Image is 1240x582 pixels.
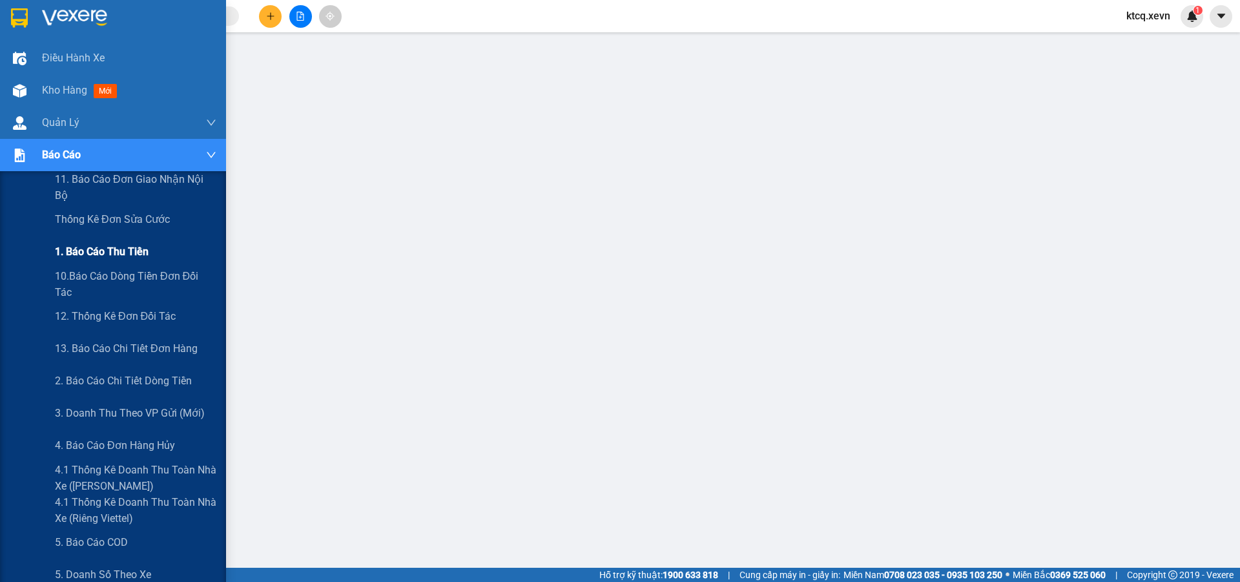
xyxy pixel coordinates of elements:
span: Cung cấp máy in - giấy in: [739,568,840,582]
span: plus [266,12,275,21]
span: mới [94,84,117,98]
button: file-add [289,5,312,28]
span: 1 [1195,6,1200,15]
span: down [206,118,216,128]
span: Miền Bắc [1013,568,1106,582]
span: ⚪️ [1006,572,1009,577]
img: warehouse-icon [13,52,26,65]
span: Hỗ trợ kỹ thuật: [599,568,718,582]
span: 13. Báo cáo chi tiết đơn hàng [55,340,198,357]
sup: 1 [1193,6,1203,15]
span: copyright [1168,570,1177,579]
button: aim [319,5,342,28]
span: Điều hành xe [42,50,105,66]
span: Báo cáo [42,147,81,163]
span: 11. Báo cáo đơn giao nhận nội bộ [55,171,216,203]
span: 1. Báo cáo thu tiền [55,244,149,260]
span: down [206,150,216,160]
img: warehouse-icon [13,116,26,130]
span: caret-down [1215,10,1227,22]
button: caret-down [1210,5,1232,28]
img: solution-icon [13,149,26,162]
span: 5. Báo cáo COD [55,534,128,550]
span: 3. Doanh Thu theo VP Gửi (mới) [55,405,205,421]
span: 12. Thống kê đơn đối tác [55,308,176,324]
span: Miền Nam [843,568,1002,582]
button: plus [259,5,282,28]
span: 10.Báo cáo dòng tiền đơn đối tác [55,268,216,300]
span: 4.1 Thống kê doanh thu toàn nhà xe (Riêng Viettel) [55,494,216,526]
span: 4.1 Thống kê doanh thu toàn nhà xe ([PERSON_NAME]) [55,462,216,494]
span: | [728,568,730,582]
span: Thống kê đơn sửa cước [55,211,170,227]
span: aim [325,12,335,21]
strong: 0369 525 060 [1050,570,1106,580]
span: file-add [296,12,305,21]
span: Kho hàng [42,84,87,96]
strong: 0708 023 035 - 0935 103 250 [884,570,1002,580]
span: ktcq.xevn [1116,8,1181,24]
img: icon-new-feature [1186,10,1198,22]
strong: 1900 633 818 [663,570,718,580]
span: 4. Báo cáo đơn hàng hủy [55,437,175,453]
span: Quản Lý [42,114,79,130]
span: 2. Báo cáo chi tiết dòng tiền [55,373,192,389]
img: warehouse-icon [13,84,26,98]
span: | [1115,568,1117,582]
img: logo-vxr [11,8,28,28]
